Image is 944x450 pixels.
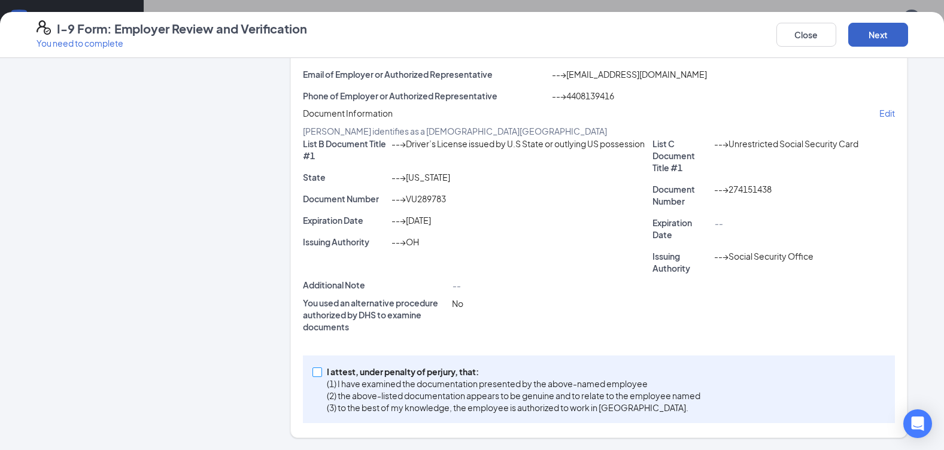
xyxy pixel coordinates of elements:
[327,378,700,390] p: (1) I have examined the documentation presented by the above-named employee
[729,138,858,149] span: Unrestricted Social Security Card
[37,20,51,35] svg: FormI9EVerifyIcon
[560,90,566,101] span: →
[729,184,772,194] span: 274151438
[327,390,700,402] p: (2) the above-listed documentation appears to be genuine and to relate to the employee named
[303,297,447,333] p: You used an alternative procedure authorized by DHS to examine documents
[57,20,307,37] h4: I-9 Form: Employer Review and Verification
[714,138,723,149] span: --
[406,215,431,226] span: [DATE]
[729,251,814,262] span: Social Security Office
[848,23,908,47] button: Next
[452,298,463,309] span: No
[714,218,723,229] span: --
[714,184,723,194] span: --
[303,68,547,80] p: Email of Employer or Authorized Representative
[566,90,614,101] span: 4408139416
[406,236,419,247] span: OH
[406,138,645,149] span: Driver’s License issued by U.S State or outlying US possession
[303,126,607,136] span: [PERSON_NAME] identifies as a [DEMOGRAPHIC_DATA][GEOGRAPHIC_DATA]
[723,251,729,262] span: →
[552,69,560,80] span: --
[406,193,446,204] span: VU289783
[400,193,406,204] span: →
[566,69,707,80] span: [EMAIL_ADDRESS][DOMAIN_NAME]
[406,172,450,183] span: [US_STATE]
[400,215,406,226] span: →
[776,23,836,47] button: Close
[391,172,400,183] span: --
[303,90,547,102] p: Phone of Employer or Authorized Representative
[652,217,709,241] p: Expiration Date
[879,107,895,119] p: Edit
[652,250,709,274] p: Issuing Authority
[303,171,387,183] p: State
[400,172,406,183] span: →
[303,138,387,162] p: List B Document Title #1
[400,236,406,247] span: →
[303,236,387,248] p: Issuing Authority
[391,215,400,226] span: --
[303,279,447,291] p: Additional Note
[714,251,723,262] span: --
[652,138,709,174] p: List C Document Title #1
[560,69,566,80] span: →
[723,184,729,194] span: →
[452,280,460,291] span: --
[552,90,560,101] span: --
[391,236,400,247] span: --
[723,138,729,149] span: →
[303,107,393,120] span: Document Information
[391,193,400,204] span: --
[303,193,387,205] p: Document Number
[327,366,700,378] p: I attest, under penalty of perjury, that:
[37,37,307,49] p: You need to complete
[391,138,400,149] span: --
[903,409,932,438] div: Open Intercom Messenger
[400,138,406,149] span: →
[652,183,709,207] p: Document Number
[303,214,387,226] p: Expiration Date
[327,402,700,413] p: (3) to the best of my knowledge, the employee is authorized to work in [GEOGRAPHIC_DATA].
